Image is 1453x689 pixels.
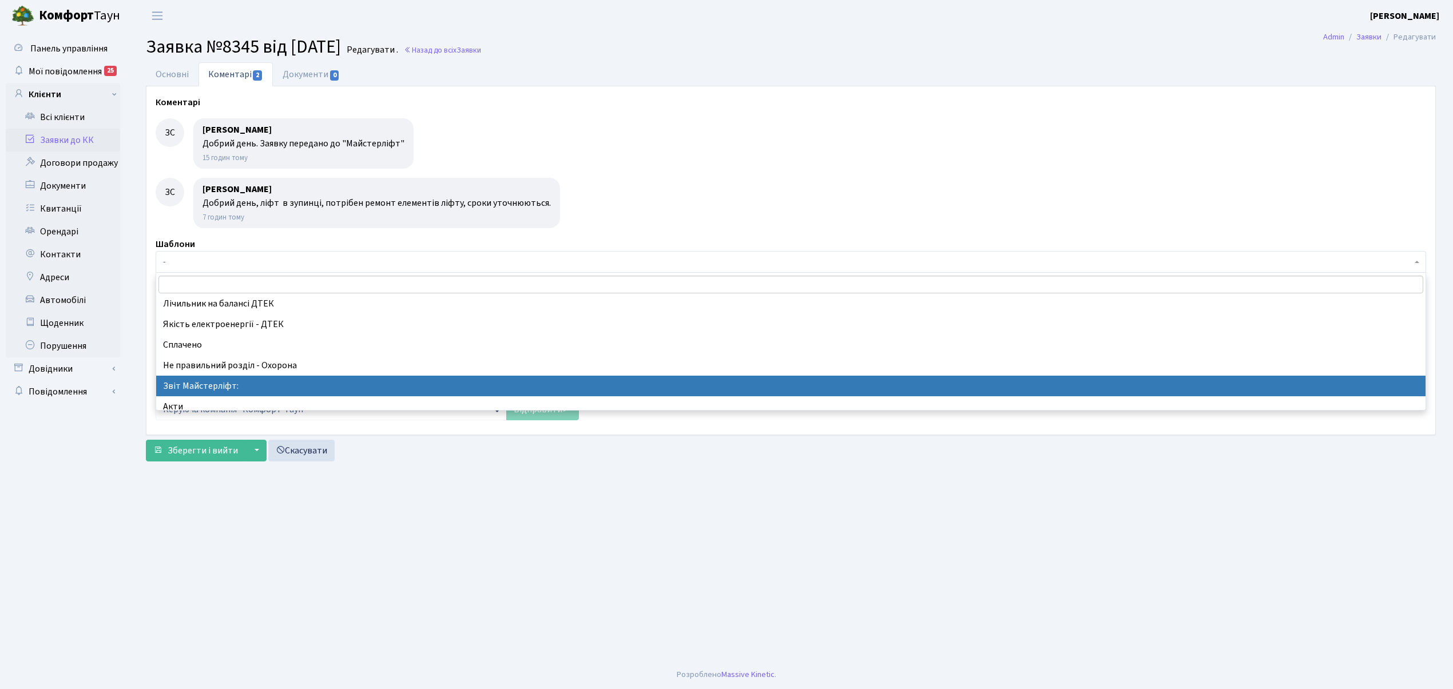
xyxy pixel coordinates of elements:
div: Розроблено . [677,668,776,681]
li: Редагувати [1381,31,1436,43]
a: Основні [146,62,199,86]
a: Мої повідомлення25 [6,60,120,83]
a: Заявки до КК [6,129,120,152]
li: Не правильний розділ - Охорона [156,355,1425,376]
a: Документи [6,174,120,197]
a: Адреси [6,266,120,289]
span: Заявка №8345 від [DATE] [146,34,341,60]
a: Всі клієнти [6,106,120,129]
a: Довідники [6,357,120,380]
li: Лічильник на балансі ДТЕК [156,293,1425,314]
label: Коментарі [156,95,200,109]
a: Admin [1323,31,1344,43]
a: Заявки [1356,31,1381,43]
span: Заявки [456,45,481,55]
div: [PERSON_NAME] [203,123,404,137]
li: Акти [156,396,1425,417]
a: Massive Kinetic [721,668,775,680]
span: Таун [39,6,120,26]
b: Комфорт [39,6,94,25]
div: Добрий день, ліфт в зупинці, потрібен ремонт елементів ліфту, сроки уточнюються. [203,196,551,210]
span: - [156,251,1426,273]
button: Переключити навігацію [143,6,172,25]
nav: breadcrumb [1306,25,1453,49]
div: ЗС [156,118,184,147]
a: Документи [273,62,350,86]
a: Контакти [6,243,120,266]
span: Панель управління [30,42,108,55]
a: Квитанції [6,197,120,220]
div: Добрий день. Заявку передано до "Майстерліфт" [203,137,404,150]
span: - [163,256,1412,268]
span: 0 [330,70,339,81]
a: Порушення [6,334,120,357]
a: Панель управління [6,37,120,60]
span: 2 [253,70,262,81]
button: Зберегти і вийти [146,440,245,461]
a: Орендарі [6,220,120,243]
a: Договори продажу [6,152,120,174]
div: [PERSON_NAME] [203,182,551,196]
a: Скасувати [268,440,335,461]
span: Мої повідомлення [29,65,102,78]
small: 7 годин тому [203,212,244,222]
img: logo.png [11,5,34,27]
body: Rich Text Area. Press ALT-0 for help. [9,9,1260,22]
div: 25 [104,66,117,76]
a: Автомобілі [6,289,120,312]
a: Коментарі [199,62,273,86]
b: [PERSON_NAME] [1370,10,1439,22]
a: Щоденник [6,312,120,334]
div: ЗС [156,178,184,206]
small: Редагувати . [344,45,398,55]
a: Клієнти [6,83,120,106]
a: [PERSON_NAME] [1370,9,1439,23]
a: Назад до всіхЗаявки [404,45,481,55]
li: Звіт Майстерліфт: [156,376,1425,396]
span: Зберегти і вийти [168,444,238,457]
small: 15 годин тому [203,153,248,163]
li: Сплачено [156,334,1425,355]
li: Якість електроенергії - ДТЕК [156,314,1425,334]
label: Шаблони [156,237,195,251]
a: Повідомлення [6,380,120,403]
